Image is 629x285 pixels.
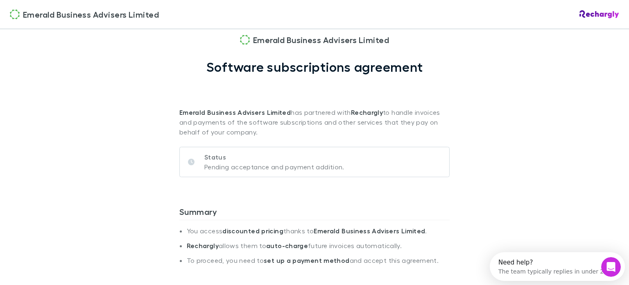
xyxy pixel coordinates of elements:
[253,34,389,46] span: Emerald Business Advisers Limited
[10,9,20,19] img: Emerald Business Advisers Limited's Logo
[204,162,344,172] p: Pending acceptance and payment addition.
[579,10,619,18] img: Rechargly Logo
[9,7,118,14] div: Need help?
[351,108,383,116] strong: Rechargly
[187,242,219,250] strong: Rechargly
[187,242,450,256] li: allows them to future invoices automatically.
[314,227,425,235] strong: Emerald Business Advisers Limited
[187,256,450,271] li: To proceed, you need to and accept this agreement.
[264,256,349,264] strong: set up a payment method
[204,152,344,162] p: Status
[601,257,621,277] iframe: Intercom live chat
[179,75,450,137] p: has partnered with to handle invoices and payments of the software subscriptions and other servic...
[266,242,308,250] strong: auto-charge
[187,227,450,242] li: You access thanks to .
[179,207,450,220] h3: Summary
[490,252,625,281] iframe: Intercom live chat discovery launcher
[3,3,142,26] div: Open Intercom Messenger
[9,14,118,22] div: The team typically replies in under 2h
[179,108,291,116] strong: Emerald Business Advisers Limited
[23,8,159,21] span: Emerald Business Advisers Limited
[222,227,283,235] strong: discounted pricing
[206,59,423,75] h1: Software subscriptions agreement
[240,35,250,45] img: Emerald Business Advisers Limited's Logo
